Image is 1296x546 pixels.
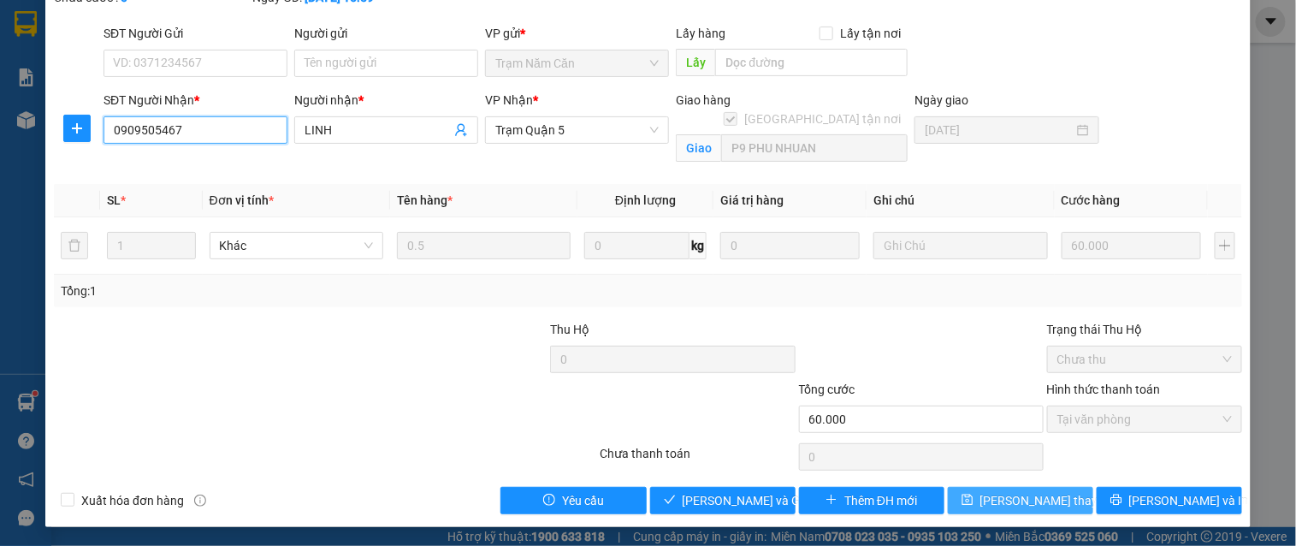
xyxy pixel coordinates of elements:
[495,117,659,143] span: Trạm Quận 5
[844,491,917,510] span: Thêm ĐH mới
[63,115,91,142] button: plus
[676,49,715,76] span: Lấy
[543,494,555,507] span: exclamation-circle
[500,487,646,514] button: exclamation-circleYêu cầu
[1110,494,1122,507] span: printer
[650,487,796,514] button: check[PERSON_NAME] và Giao hàng
[495,50,659,76] span: Trạm Năm Căn
[948,487,1093,514] button: save[PERSON_NAME] thay đổi
[980,491,1117,510] span: [PERSON_NAME] thay đổi
[689,232,707,259] span: kg
[1057,347,1232,372] span: Chưa thu
[737,110,908,128] span: [GEOGRAPHIC_DATA] tận nơi
[799,383,855,396] span: Tổng cước
[799,487,944,514] button: plusThêm ĐH mới
[104,24,287,43] div: SĐT Người Gửi
[61,282,501,300] div: Tổng: 1
[294,91,478,110] div: Người nhận
[867,184,1054,217] th: Ghi chú
[873,232,1047,259] input: Ghi Chú
[562,491,604,510] span: Yêu cầu
[715,49,908,76] input: Dọc đường
[550,323,589,336] span: Thu Hộ
[925,121,1073,139] input: Ngày giao
[615,193,676,207] span: Định lượng
[1129,491,1249,510] span: [PERSON_NAME] và In
[64,122,90,135] span: plus
[1057,407,1232,432] span: Tại văn phòng
[826,494,837,507] span: plus
[1215,232,1235,259] button: plus
[294,24,478,43] div: Người gửi
[104,91,287,110] div: SĐT Người Nhận
[676,134,721,162] span: Giao
[210,193,274,207] span: Đơn vị tính
[1062,232,1201,259] input: 0
[676,93,731,107] span: Giao hàng
[914,93,968,107] label: Ngày giao
[676,27,725,40] span: Lấy hàng
[397,193,453,207] span: Tên hàng
[598,444,796,474] div: Chưa thanh toán
[61,232,88,259] button: delete
[720,232,860,259] input: 0
[833,24,908,43] span: Lấy tận nơi
[485,93,533,107] span: VP Nhận
[962,494,973,507] span: save
[1097,487,1242,514] button: printer[PERSON_NAME] và In
[720,193,784,207] span: Giá trị hàng
[1047,320,1242,339] div: Trạng thái Thu Hộ
[721,134,908,162] input: Giao tận nơi
[664,494,676,507] span: check
[485,24,669,43] div: VP gửi
[74,491,191,510] span: Xuất hóa đơn hàng
[194,495,206,507] span: info-circle
[220,233,373,258] span: Khác
[683,491,847,510] span: [PERSON_NAME] và Giao hàng
[107,193,121,207] span: SL
[454,123,468,137] span: user-add
[1062,193,1121,207] span: Cước hàng
[397,232,571,259] input: VD: Bàn, Ghế
[1047,383,1161,396] label: Hình thức thanh toán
